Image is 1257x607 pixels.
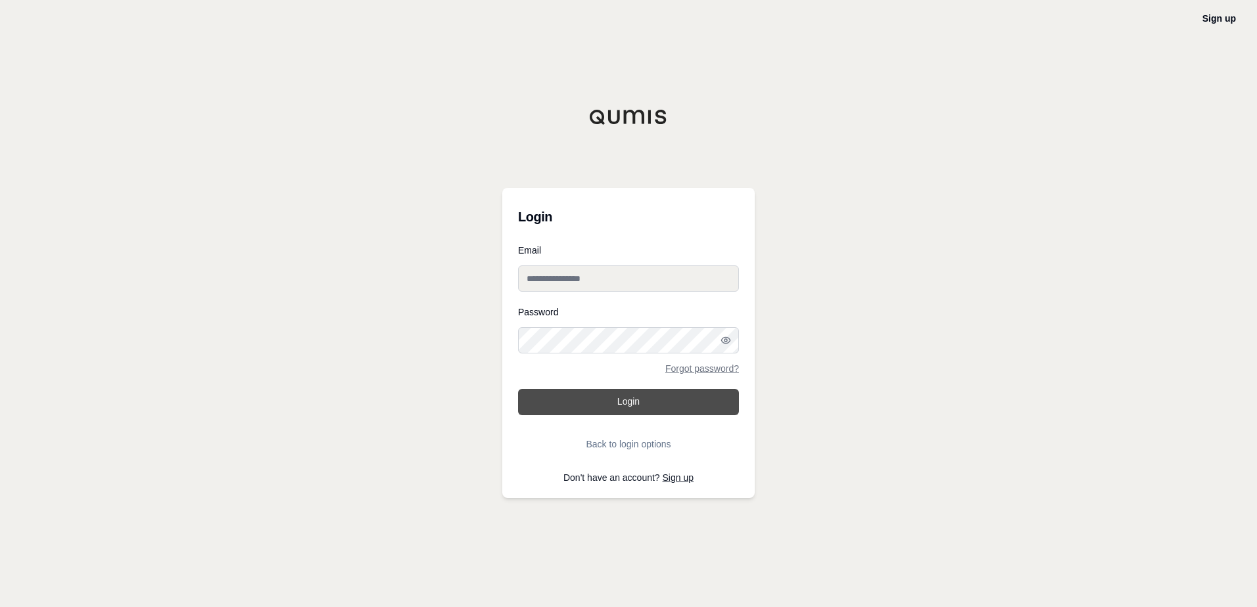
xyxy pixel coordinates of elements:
[589,109,668,125] img: Qumis
[518,389,739,415] button: Login
[665,364,739,373] a: Forgot password?
[518,431,739,457] button: Back to login options
[518,204,739,230] h3: Login
[663,472,694,483] a: Sign up
[518,473,739,482] p: Don't have an account?
[518,246,739,255] label: Email
[1202,13,1236,24] a: Sign up
[518,307,739,317] label: Password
